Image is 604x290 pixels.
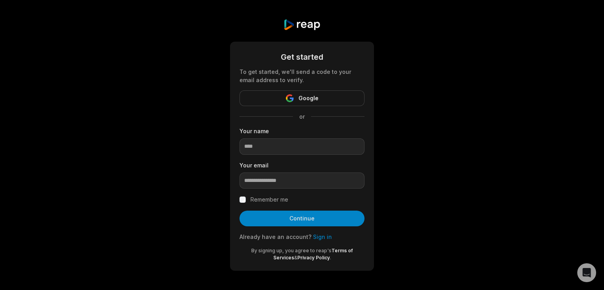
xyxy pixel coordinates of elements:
div: Open Intercom Messenger [577,263,596,282]
button: Continue [239,211,365,226]
span: or [293,112,311,121]
label: Your name [239,127,365,135]
a: Privacy Policy [297,255,330,261]
span: Already have an account? [239,233,311,240]
a: Sign in [313,233,332,240]
label: Remember me [250,195,288,204]
label: Your email [239,161,365,169]
div: To get started, we'll send a code to your email address to verify. [239,68,365,84]
div: Get started [239,51,365,63]
span: . [330,255,331,261]
button: Google [239,90,365,106]
span: & [294,255,297,261]
span: By signing up, you agree to reap's [251,248,331,253]
span: Google [298,94,319,103]
img: reap [283,19,320,31]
